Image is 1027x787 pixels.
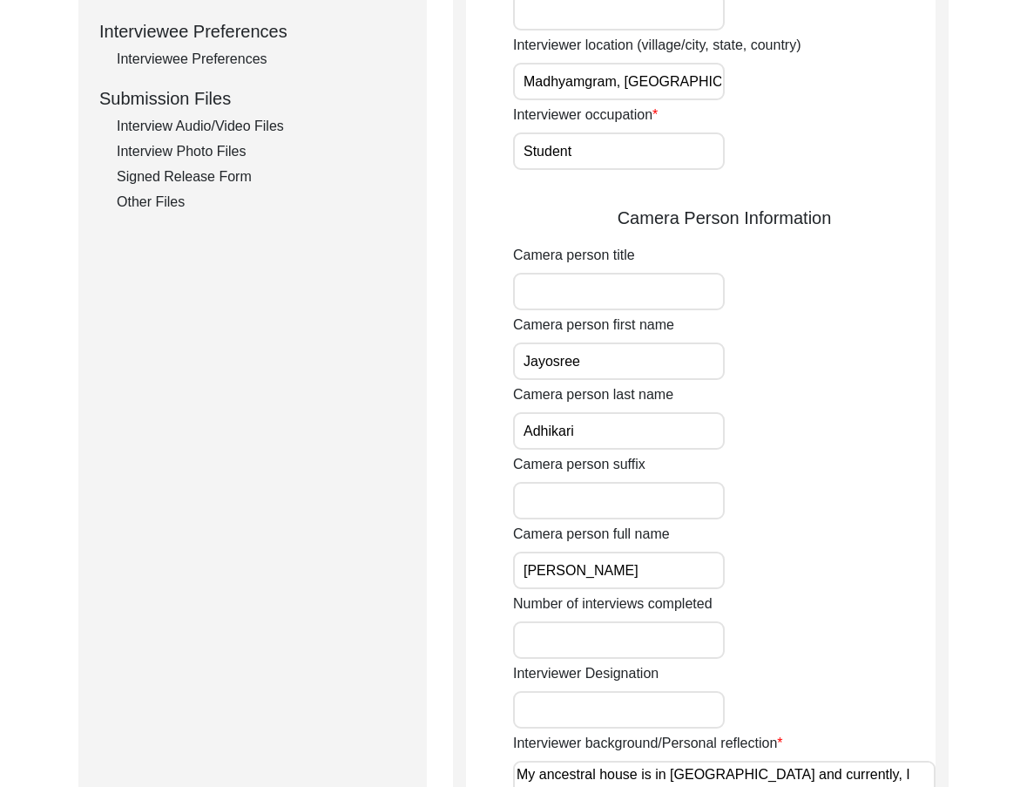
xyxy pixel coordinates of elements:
[513,594,713,614] label: Number of interviews completed
[513,35,801,56] label: Interviewer location (village/city, state, country)
[513,384,673,405] label: Camera person last name
[513,663,659,684] label: Interviewer Designation
[513,454,645,475] label: Camera person suffix
[117,49,406,70] div: Interviewee Preferences
[117,141,406,162] div: Interview Photo Files
[513,105,658,126] label: Interviewer occupation
[513,315,674,336] label: Camera person first name
[117,166,406,187] div: Signed Release Form
[117,192,406,213] div: Other Files
[99,18,406,44] div: Interviewee Preferences
[513,245,635,266] label: Camera person title
[117,116,406,137] div: Interview Audio/Video Files
[513,524,670,545] label: Camera person full name
[99,85,406,112] div: Submission Files
[513,205,936,231] div: Camera Person Information
[513,733,783,754] label: Interviewer background/Personal reflection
